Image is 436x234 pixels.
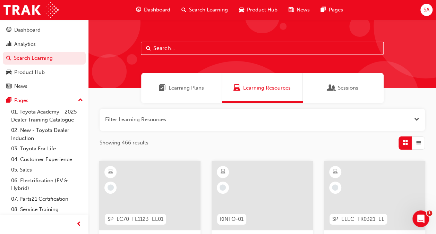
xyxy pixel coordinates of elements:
[3,94,86,107] button: Pages
[144,6,170,14] span: Dashboard
[8,175,86,194] a: 06. Electrification (EV & Hybrid)
[247,6,277,14] span: Product Hub
[220,167,225,176] span: learningResourceType_ELEARNING-icon
[289,6,294,14] span: news-icon
[220,184,226,191] span: learningRecordVerb_NONE-icon
[239,6,244,14] span: car-icon
[130,3,176,17] a: guage-iconDashboard
[169,84,204,92] span: Learning Plans
[243,84,291,92] span: Learning Resources
[427,210,432,216] span: 1
[3,24,86,36] a: Dashboard
[189,6,228,14] span: Search Learning
[6,69,11,76] span: car-icon
[108,167,113,176] span: learningResourceType_ELEARNING-icon
[315,3,349,17] a: pages-iconPages
[181,6,186,14] span: search-icon
[76,220,82,229] span: prev-icon
[176,3,233,17] a: search-iconSearch Learning
[3,2,59,18] img: Trak
[108,215,163,223] span: SP_LC70_FL1123_EL01
[100,139,148,147] span: Showing 466 results
[332,184,338,191] span: learningRecordVerb_NONE-icon
[8,107,86,125] a: 01. Toyota Academy - 2025 Dealer Training Catalogue
[8,204,86,215] a: 08. Service Training
[14,40,36,48] div: Analytics
[338,84,358,92] span: Sessions
[424,6,429,14] span: SA
[222,73,303,103] a: Learning ResourcesLearning Resources
[6,55,11,61] span: search-icon
[328,84,335,92] span: Sessions
[14,26,41,34] div: Dashboard
[412,210,429,227] iframe: Intercom live chat
[6,83,11,90] span: news-icon
[141,42,384,55] input: Search...
[329,6,343,14] span: Pages
[321,6,326,14] span: pages-icon
[6,98,11,104] span: pages-icon
[6,27,11,33] span: guage-icon
[146,44,151,52] span: Search
[136,6,141,14] span: guage-icon
[14,68,45,76] div: Product Hub
[8,194,86,204] a: 07. Parts21 Certification
[159,84,166,92] span: Learning Plans
[6,41,11,48] span: chart-icon
[403,139,408,147] span: Grid
[333,167,337,176] span: learningResourceType_ELEARNING-icon
[8,125,86,143] a: 02. New - Toyota Dealer Induction
[297,6,310,14] span: News
[14,82,27,90] div: News
[3,52,86,65] a: Search Learning
[420,4,433,16] button: SA
[332,215,384,223] span: SP_ELEC_TK0321_EL
[414,116,419,124] button: Open the filter
[141,73,222,103] a: Learning PlansLearning Plans
[3,66,86,79] a: Product Hub
[14,97,28,105] div: Pages
[303,73,384,103] a: SessionsSessions
[78,96,83,105] span: up-icon
[283,3,315,17] a: news-iconNews
[8,143,86,154] a: 03. Toyota For Life
[220,215,243,223] span: KINTO-01
[416,139,421,147] span: List
[233,3,283,17] a: car-iconProduct Hub
[3,80,86,93] a: News
[3,38,86,51] a: Analytics
[8,165,86,175] a: 05. Sales
[108,184,114,191] span: learningRecordVerb_NONE-icon
[233,84,240,92] span: Learning Resources
[8,154,86,165] a: 04. Customer Experience
[3,22,86,94] button: DashboardAnalyticsSearch LearningProduct HubNews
